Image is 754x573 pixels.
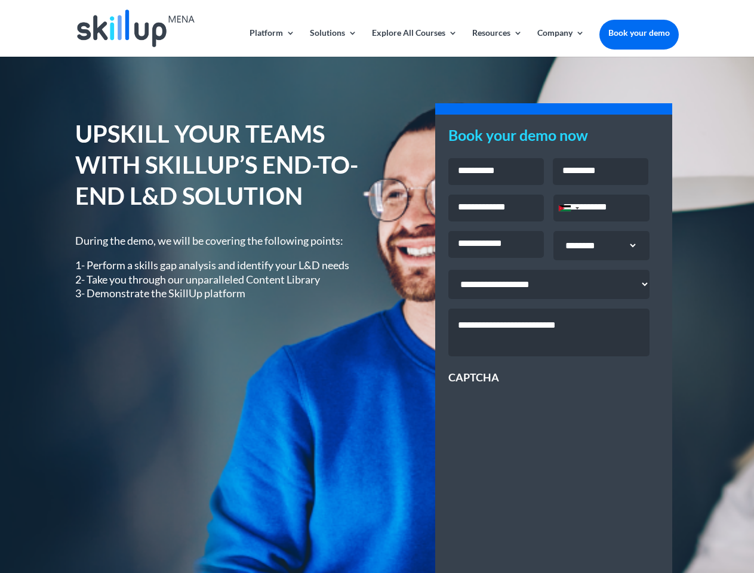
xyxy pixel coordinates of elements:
a: Explore All Courses [372,29,457,57]
iframe: Chat Widget [555,444,754,573]
div: Selected country [554,195,583,221]
label: CAPTCHA [448,371,499,384]
a: Company [537,29,584,57]
p: 1- Perform a skills gap analysis and identify your L&D needs 2- Take you through our unparalleled... [75,258,360,300]
a: Solutions [310,29,357,57]
a: Resources [472,29,522,57]
a: Book your demo [599,20,679,46]
img: Skillup Mena [77,10,194,47]
a: Platform [250,29,295,57]
h3: Book your demo now [448,128,659,149]
div: During the demo, we will be covering the following points: [75,234,360,301]
h1: UPSKILL YOUR TEAMS WITH SKILLUP’S END-TO-END L&D SOLUTION [75,118,360,217]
